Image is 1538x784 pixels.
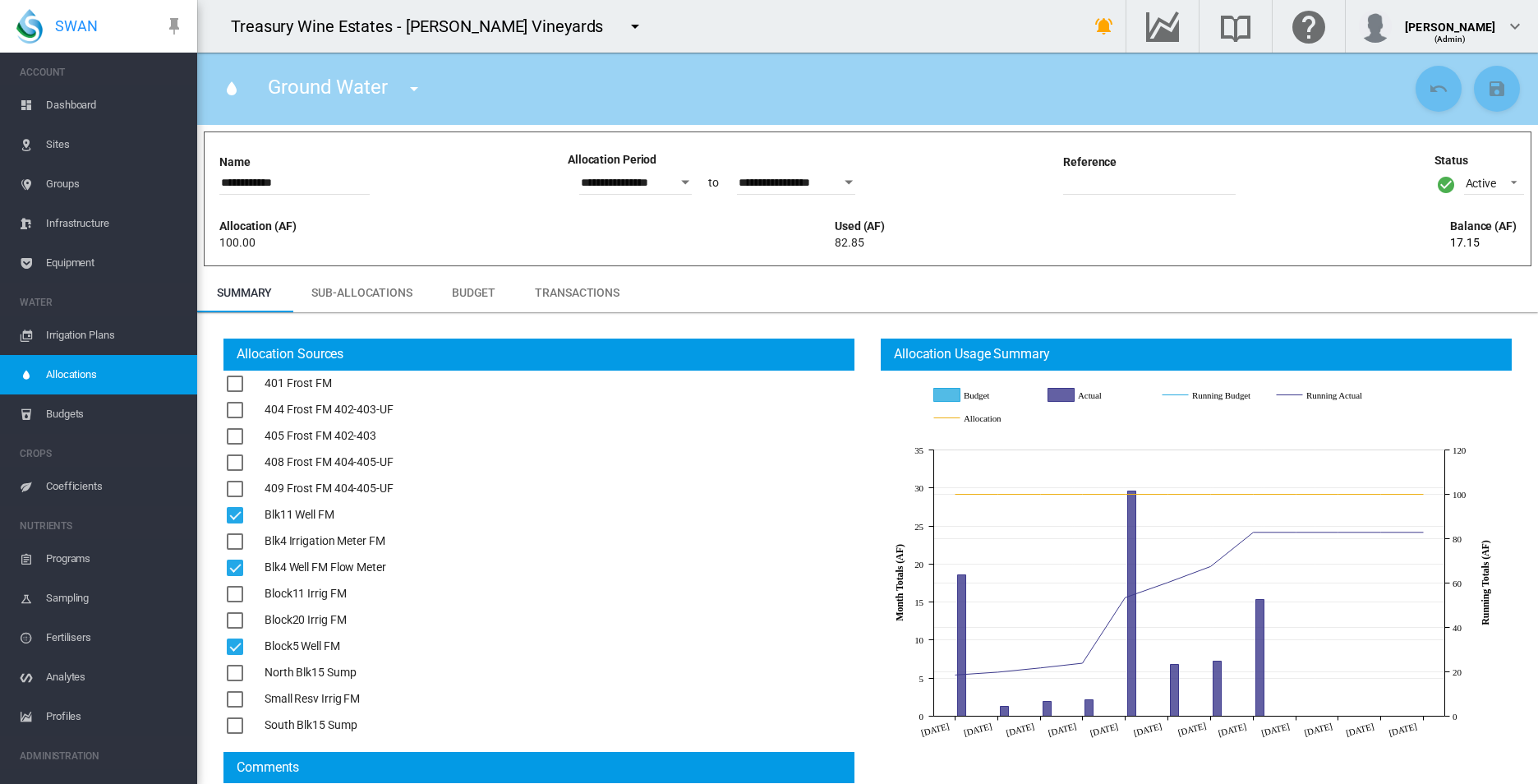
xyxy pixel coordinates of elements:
div: Allocation Usage Summary [887,345,1050,363]
md-label: Reference [1063,155,1117,168]
img: profile.jpg [1359,10,1392,43]
div: 17.15 [1450,235,1529,251]
tspan: 120 [1453,445,1467,455]
tspan: [DATE] [1217,721,1247,738]
span: ACCOUNT [20,59,184,85]
md-icon: icon-menu-down [404,79,424,99]
span: WATER [20,289,184,316]
tspan: 30 [914,483,923,493]
g: Running Actual [1277,388,1375,403]
g: Actual Apr 2025 2.12 [1085,699,1094,716]
md-label: Name [219,155,251,168]
tspan: 5 [919,674,924,684]
td: 405 Frost FM 402-403 [265,423,394,450]
button: icon-bell-ring [1088,10,1121,43]
span: Programs [46,539,184,579]
tspan: Running Totals (AF) [1480,540,1491,625]
g: Allocation [934,411,1032,426]
button: Save Changes [1474,66,1520,112]
tspan: 35 [914,445,923,455]
md-icon: icon-chevron-down [1505,16,1525,36]
md-tab-item: Sub-Allocations [292,273,432,312]
span: Sampling [46,579,184,618]
tspan: 25 [914,522,923,532]
span: Profiles [46,697,184,736]
md-tab-item: Budget [432,273,515,312]
button: icon-menu-down [398,72,431,105]
tspan: 0 [919,712,924,722]
md-label: Used (AF) [835,219,885,233]
button: Open calendar [834,168,863,197]
td: Blk4 Well FM Flow Meter [265,555,394,581]
span: (Admin) [1434,35,1467,44]
tspan: [DATE] [1388,721,1418,738]
tspan: [DATE] [1260,721,1291,738]
tspan: 20 [914,560,923,570]
button: icon-water [215,72,248,105]
td: North Blk15 Sump [265,660,394,686]
td: Block11 Irrig FM [265,581,394,607]
tspan: [DATE] [963,721,993,738]
g: Actual Jun 2025 6.81 [1171,664,1179,716]
div: Allocation Sources [230,345,343,363]
td: 408 Frost FM 404-405-UF [265,450,394,476]
md-icon: icon-water [222,79,242,99]
g: Actual Feb 2025 1.27 [1001,706,1009,716]
tspan: [DATE] [1047,721,1077,738]
md-label: Allocation (AF) [219,219,297,233]
span: SWAN [55,16,98,36]
td: Block20 Irrig FM [265,607,394,634]
span: Groups [46,164,184,204]
button: Cancel Changes [1416,66,1462,112]
button: icon-menu-down [619,10,652,43]
tspan: 20 [1453,667,1462,677]
td: Block5 Well FM [265,634,394,660]
md-icon: Go to the Data Hub [1143,16,1182,36]
tspan: [DATE] [1089,721,1119,738]
td: Blk11 Well FM [265,502,394,528]
span: Analytes [46,657,184,697]
g: Actual [1048,388,1146,403]
g: Actual Jul 2025 7.2 [1213,661,1222,716]
span: Equipment [46,243,184,283]
td: 404 Frost FM 402-403-UF [265,397,394,423]
g: Actual Jan 2025 18.57 [958,574,966,716]
md-icon: Search the knowledge base [1216,16,1255,36]
td: 409 Frost FM 404-405-UF [265,476,394,502]
div: 100.00 [219,235,298,251]
md-tab-item: Summary [197,273,292,312]
span: Allocations [46,355,184,394]
span: Fertilisers [46,618,184,657]
b: Allocation Period [568,153,656,166]
md-icon: icon-undo [1429,79,1448,99]
td: 401 Frost FM [265,371,394,397]
span: Coefficients [46,467,184,506]
g: Running Budget [1163,388,1260,403]
md-icon: icon-menu-down [625,16,645,36]
md-icon: icon-pin [164,16,184,36]
div: Active [1466,177,1496,190]
span: CROPS [20,440,184,467]
div: 82.85 [835,235,914,251]
button: Open calendar [670,168,700,197]
div: Comments [230,759,299,777]
span: Dashboard [46,85,184,125]
img: SWAN-Landscape-Logo-Colour-drop.png [16,9,43,44]
tspan: [DATE] [1345,721,1375,738]
span: Budgets [46,394,184,434]
span: Irrigation Plans [46,316,184,355]
md-tab-item: Transactions [515,273,639,312]
span: NUTRIENTS [20,513,184,539]
g: Budget [934,388,1032,403]
div: [PERSON_NAME] [1405,12,1495,29]
tspan: 15 [914,597,923,607]
tspan: 100 [1453,490,1467,500]
tspan: 80 [1453,534,1462,544]
span: Infrastructure [46,204,184,243]
g: Actual Aug 2025 15.39 [1256,599,1264,716]
td: Small Resv Irrig FM [265,686,394,713]
i: Active [1436,174,1456,195]
md-icon: icon-bell-ring [1094,16,1114,36]
md-icon: Click here for help [1289,16,1328,36]
span: Ground Water [268,76,388,99]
